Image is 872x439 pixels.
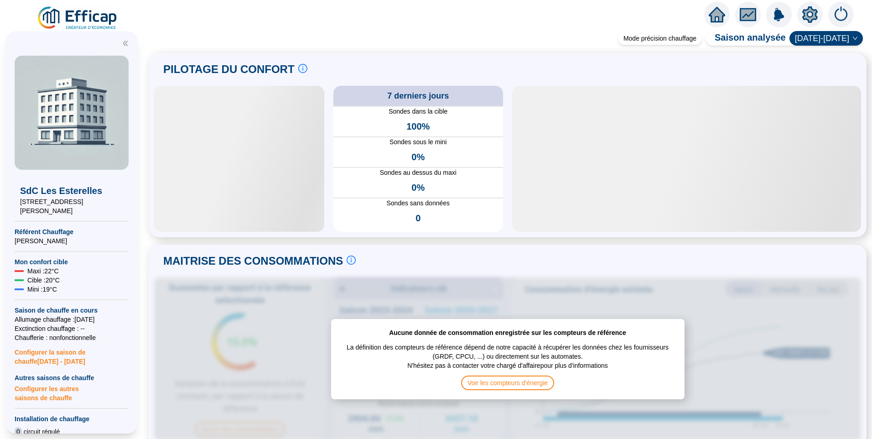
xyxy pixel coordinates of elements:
span: 0% [411,181,425,194]
span: Sondes dans la cible [333,107,503,116]
span: Sondes au dessus du maxi [333,168,503,178]
span: 2025-2026 [795,31,857,45]
span: circuit régulé [24,427,60,436]
span: Exctinction chauffage : -- [15,324,129,333]
span: info-circle [298,64,307,73]
span: Mon confort cible [15,257,129,267]
span: La définition des compteurs de référence dépend de notre capacité à récupérer les données chez le... [340,337,675,361]
span: MAITRISE DES CONSOMMATIONS [163,254,343,268]
span: double-left [122,40,129,47]
span: Voir les compteurs d'énergie [461,376,554,390]
span: 0% [411,151,425,163]
span: Chaufferie : non fonctionnelle [15,333,129,342]
span: [STREET_ADDRESS][PERSON_NAME] [20,197,123,215]
span: 100% [406,120,430,133]
span: 0 [415,212,420,225]
span: Mini : 19 °C [27,285,57,294]
span: Sondes sans données [333,199,503,208]
span: info-circle [347,256,356,265]
span: [PERSON_NAME] [15,236,129,246]
span: home [709,6,725,23]
span: setting [802,6,818,23]
span: PILOTAGE DU CONFORT [163,62,295,77]
span: Allumage chauffage : [DATE] [15,315,129,324]
span: 0 [15,427,22,436]
span: down [852,36,858,41]
span: fund [740,6,756,23]
img: alerts [828,2,854,27]
span: 7 derniers jours [387,89,449,102]
span: Référent Chauffage [15,227,129,236]
span: Installation de chauffage [15,414,129,423]
img: efficap energie logo [36,5,119,31]
img: alerts [766,2,792,27]
span: Saison analysée [706,31,786,46]
span: Autres saisons de chauffe [15,373,129,382]
span: Sondes sous le mini [333,137,503,147]
span: N'hésitez pas à contacter votre chargé d'affaire pour plus d'informations [407,361,608,376]
span: Maxi : 22 °C [27,267,59,276]
span: SdC Les Esterelles [20,184,123,197]
span: Configurer les autres saisons de chauffe [15,382,129,402]
div: Mode précision chauffage [618,32,702,45]
span: Configurer la saison de chauffe [DATE] - [DATE] [15,342,129,366]
span: Cible : 20 °C [27,276,60,285]
span: Aucune donnée de consommation enregistrée sur les compteurs de référence [389,328,626,337]
span: Saison de chauffe en cours [15,306,129,315]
